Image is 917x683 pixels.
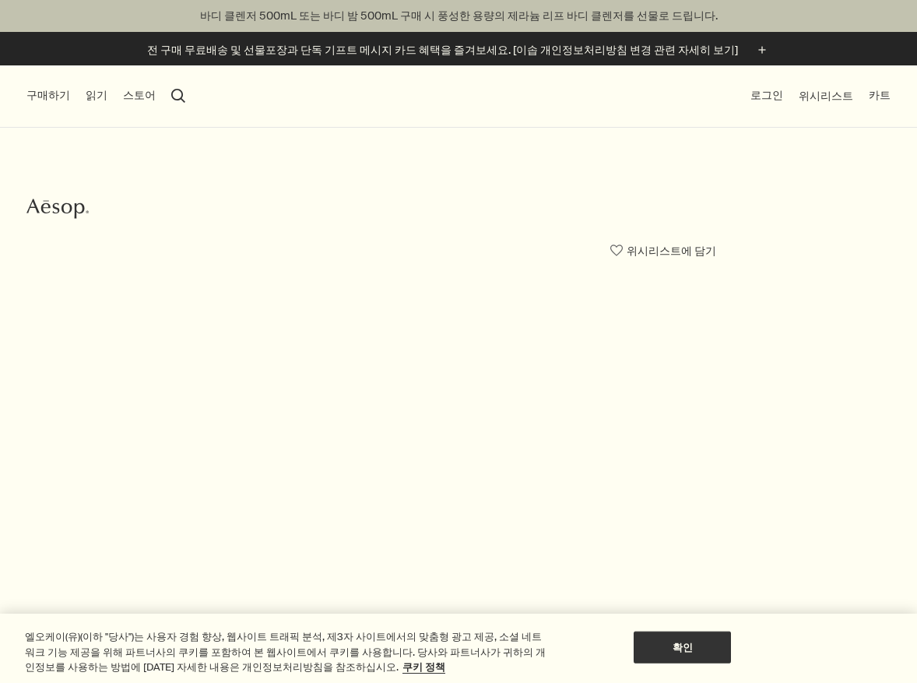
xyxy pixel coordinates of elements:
[869,88,891,104] button: 카트
[26,88,70,104] button: 구매하기
[123,88,156,104] button: 스토어
[147,42,738,58] p: 전 구매 무료배송 및 선물포장과 단독 기프트 메시지 카드 혜택을 즐겨보세요. [이솝 개인정보처리방침 변경 관련 자세히 보기]
[23,193,93,228] a: Aesop
[634,631,731,664] button: 확인
[26,65,185,128] nav: primary
[171,89,185,103] button: 검색창 열기
[799,89,853,103] span: 위시리스트
[402,660,445,674] a: 개인 정보 보호에 대한 자세한 정보, 새 탭에서 열기
[750,65,891,128] nav: supplementary
[147,41,771,59] button: 전 구매 무료배송 및 선물포장과 단독 기프트 메시지 카드 혜택을 즐겨보세요. [이솝 개인정보처리방침 변경 관련 자세히 보기]
[610,237,716,265] button: 위시리스트에 담기
[16,8,901,24] p: 바디 클렌저 500mL 또는 바디 밤 500mL 구매 시 풍성한 용량의 제라늄 리프 바디 클렌저를 선물로 드립니다.
[25,629,550,675] div: 엘오케이(유)(이하 "당사")는 사용자 경험 향상, 웹사이트 트래픽 분석, 제3자 사이트에서의 맞춤형 광고 제공, 소셜 네트워크 기능 제공을 위해 파트너사의 쿠키를 포함하여 ...
[750,88,783,104] button: 로그인
[26,197,89,220] svg: Aesop
[86,88,107,104] button: 읽기
[799,89,853,104] a: 위시리스트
